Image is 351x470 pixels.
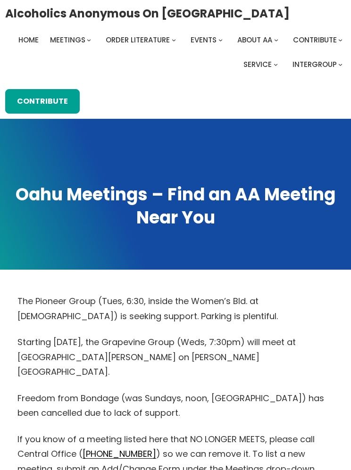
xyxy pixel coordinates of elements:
[237,35,272,45] span: About AA
[50,33,85,47] a: Meetings
[17,391,334,421] p: Freedom from Bondage (was Sundays, noon, [GEOGRAPHIC_DATA]) has been cancelled due to lack of sup...
[191,33,217,47] a: Events
[243,58,272,71] a: Service
[292,59,337,69] span: Intergroup
[106,35,170,45] span: Order Literature
[191,35,217,45] span: Events
[5,33,346,71] nav: Intergroup
[5,89,80,114] a: Contribute
[293,33,337,47] a: Contribute
[5,3,290,24] a: Alcoholics Anonymous on [GEOGRAPHIC_DATA]
[274,62,278,66] button: Service submenu
[237,33,272,47] a: About AA
[293,35,337,45] span: Contribute
[17,335,334,379] p: Starting [DATE], the Grapevine Group (Weds, 7:30pm) will meet at [GEOGRAPHIC_DATA][PERSON_NAME] o...
[172,38,176,42] button: Order Literature submenu
[50,35,85,45] span: Meetings
[8,183,343,230] h1: Oahu Meetings – Find an AA Meeting Near You
[218,38,223,42] button: Events submenu
[292,58,337,71] a: Intergroup
[338,62,343,66] button: Intergroup submenu
[243,59,272,69] span: Service
[87,38,91,42] button: Meetings submenu
[83,448,156,460] a: [PHONE_NUMBER]
[17,294,334,323] p: The Pioneer Group (Tues, 6:30, inside the Women’s Bld. at [DEMOGRAPHIC_DATA]) is seeking support....
[18,35,39,45] span: Home
[274,38,278,42] button: About AA submenu
[338,38,343,42] button: Contribute submenu
[18,33,39,47] a: Home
